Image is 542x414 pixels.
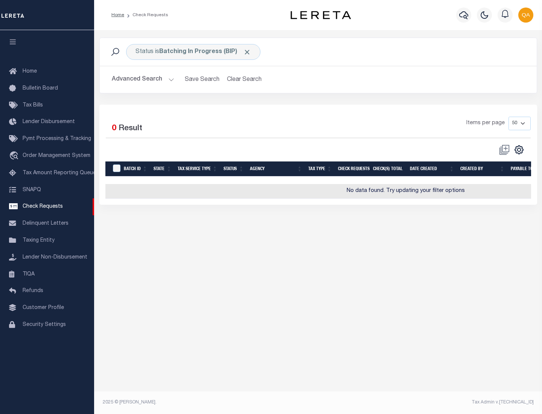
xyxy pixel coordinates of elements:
a: Home [111,13,124,17]
span: Taxing Entity [23,238,55,243]
div: Tax Admin v.[TECHNICAL_ID] [324,399,534,406]
img: logo-dark.svg [291,11,351,19]
span: Customer Profile [23,305,64,310]
span: 0 [112,125,116,132]
span: Security Settings [23,322,66,327]
th: Created By: activate to sort column ascending [457,161,508,177]
img: svg+xml;base64,PHN2ZyB4bWxucz0iaHR0cDovL3d3dy53My5vcmcvMjAwMC9zdmciIHBvaW50ZXItZXZlbnRzPSJub25lIi... [518,8,533,23]
th: Check(s) Total [370,161,407,177]
i: travel_explore [9,151,21,161]
span: Refunds [23,288,43,294]
th: Batch Id: activate to sort column ascending [121,161,151,177]
span: Click to Remove [243,48,251,56]
th: Date Created: activate to sort column ascending [407,161,457,177]
button: Advanced Search [112,72,174,87]
div: 2025 © [PERSON_NAME]. [97,399,318,406]
span: TIQA [23,271,35,277]
span: Delinquent Letters [23,221,69,226]
span: Lender Disbursement [23,119,75,125]
span: SNAPQ [23,187,41,192]
button: Save Search [180,72,224,87]
th: State: activate to sort column ascending [151,161,175,177]
th: Status: activate to sort column ascending [221,161,247,177]
span: Check Requests [23,204,63,209]
th: Tax Type: activate to sort column ascending [305,161,335,177]
div: Status is [126,44,260,60]
b: Batching In Progress (BIP) [159,49,251,55]
span: Tax Amount Reporting Queue [23,170,96,176]
span: Lender Non-Disbursement [23,255,87,260]
span: Home [23,69,37,74]
span: Bulletin Board [23,86,58,91]
span: Pymt Processing & Tracking [23,136,91,142]
th: Tax Service Type: activate to sort column ascending [175,161,221,177]
li: Check Requests [124,12,168,18]
label: Result [119,123,142,135]
span: Items per page [466,119,505,128]
th: Agency: activate to sort column ascending [247,161,305,177]
button: Clear Search [224,72,265,87]
th: Check Requests [335,161,370,177]
span: Order Management System [23,153,90,158]
span: Tax Bills [23,103,43,108]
